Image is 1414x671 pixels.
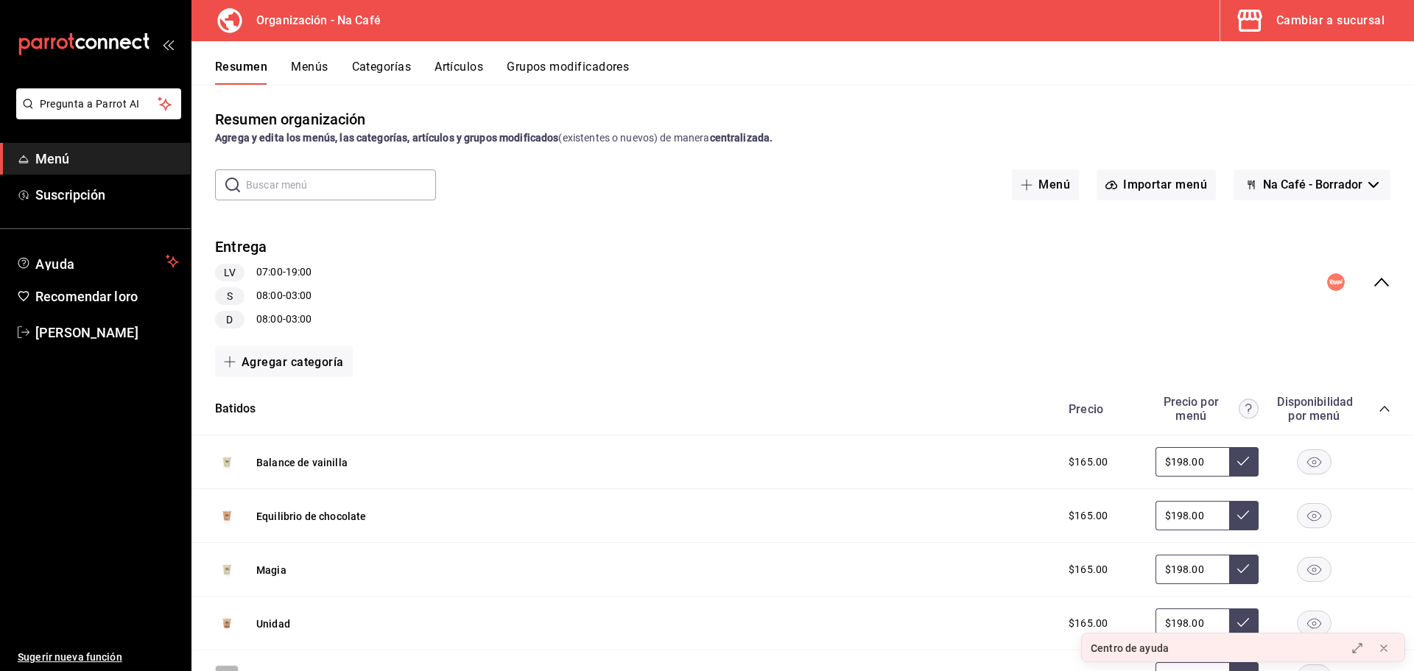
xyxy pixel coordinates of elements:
font: 07:00 [256,266,283,278]
font: Agrega y edita los menús, las categorías, artículos y grupos modificados [215,132,558,144]
button: Pregunta a Parrot AI [16,88,181,119]
font: Batidos [215,401,256,415]
button: Na Café - Borrador [1234,169,1390,200]
button: Agregar categoría [215,346,353,377]
input: Buscar menú [246,170,436,200]
font: Recomendar loro [35,289,138,304]
font: Organización - Na Café [256,13,381,27]
font: S [227,290,233,302]
font: Importar menú [1123,178,1207,192]
img: Avance [215,611,239,635]
font: Centro de ayuda [1091,642,1169,654]
font: Entrega [215,239,267,256]
button: Balance de vainilla [256,454,348,471]
img: Avance [215,504,239,527]
font: Na Café - Borrador [1263,178,1362,192]
input: Sin ajuste [1156,555,1229,584]
img: Avance [215,558,239,581]
a: Pregunta a Parrot AI [10,107,181,122]
font: Disponibilidad por menú [1277,395,1353,423]
button: Equilibrio de chocolate [256,508,366,524]
font: Menú [35,151,70,166]
font: 08:00 [256,289,283,301]
font: $165.00 [1069,456,1108,468]
font: - [283,313,286,325]
div: pestañas de navegación [215,59,1414,85]
font: Balance de vainilla [256,457,348,469]
button: Magia [256,562,286,578]
button: Unidad [256,616,290,632]
font: Artículos [435,60,483,74]
font: centralizada. [710,132,773,144]
font: [PERSON_NAME] [35,325,138,340]
button: abrir_cajón_menú [162,38,174,50]
font: Magia [256,565,286,577]
font: - [283,266,286,278]
div: colapsar-fila-del-menú [191,224,1414,341]
font: LV [224,267,236,278]
font: Resumen [215,60,267,74]
button: Batidos [215,401,256,418]
button: Importar menú [1097,169,1216,200]
font: Unidad [256,619,290,630]
input: Sin ajuste [1156,501,1229,530]
font: 03:00 [286,289,312,301]
input: Sin ajuste [1156,608,1229,638]
font: Categorías [352,60,412,74]
img: Avance [215,450,239,474]
font: Grupos modificadores [507,60,629,74]
font: 08:00 [256,313,283,325]
font: Suscripción [35,187,105,203]
font: Resumen organización [215,110,366,128]
font: Precio [1069,402,1103,416]
font: $165.00 [1069,617,1108,629]
button: Menú [1012,169,1079,200]
font: $165.00 [1069,510,1108,521]
font: Pregunta a Parrot AI [40,98,140,110]
font: 19:00 [286,266,312,278]
font: Agregar categoría [242,355,344,369]
font: Cambiar a sucursal [1276,13,1385,27]
font: Equilibrio de chocolate [256,511,366,523]
font: - [283,289,286,301]
button: colapsar-categoría-fila [1379,403,1390,415]
button: Entrega [215,236,267,259]
font: Menús [291,60,328,74]
font: Ayuda [35,256,75,272]
font: 03:00 [286,313,312,325]
font: (existentes o nuevos) de manera [558,132,709,144]
font: D [226,314,233,326]
font: Menú [1038,178,1070,192]
font: Precio por menú [1164,395,1219,423]
font: $165.00 [1069,563,1108,575]
input: Sin ajuste [1156,447,1229,477]
font: Sugerir nueva función [18,651,122,663]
